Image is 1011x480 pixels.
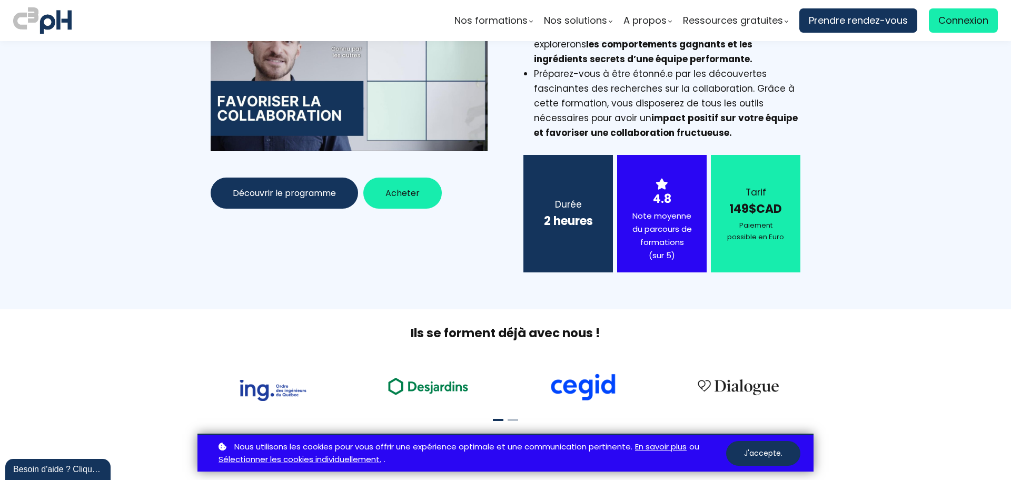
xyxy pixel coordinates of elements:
[13,5,72,36] img: logo C3PH
[630,249,693,262] div: (sur 5)
[729,201,782,217] strong: 149$CAD
[929,8,998,33] a: Connexion
[691,373,786,401] img: 4cbfeea6ce3138713587aabb8dcf64fe.png
[219,453,381,466] a: Sélectionner les cookies individuellement.
[234,440,632,454] span: Nous utilisons les cookies pour vous offrir une expérience optimale et une communication pertinente.
[239,380,306,401] img: 73f878ca33ad2a469052bbe3fa4fd140.png
[197,325,814,341] h2: Ils se forment déjà avec nous !
[211,178,358,209] button: Découvrir le programme
[544,13,607,28] span: Nos solutions
[5,457,113,480] iframe: chat widget
[809,13,908,28] span: Prendre rendez-vous
[653,191,671,207] strong: 4.8
[363,178,442,209] button: Acheter
[623,13,667,28] span: A propos
[233,187,336,200] span: Découvrir le programme
[534,38,752,65] strong: les comportements gagnants et les ingrédients secrets d’une équipe performante.
[216,440,726,467] p: ou .
[381,371,475,400] img: ea49a208ccc4d6e7deb170dc1c457f3b.png
[534,66,800,140] li: Préparez-vous à être étonné.e par les découvertes fascinantes des recherches sur la collaboration...
[454,13,528,28] span: Nos formations
[534,112,798,139] strong: impact positif sur votre équipe et favoriser une collaboration fructueuse.
[799,8,917,33] a: Prendre rendez-vous
[537,197,600,212] div: Durée
[635,440,687,454] a: En savoir plus
[683,13,783,28] span: Ressources gratuites
[549,374,617,401] img: cdf238afa6e766054af0b3fe9d0794df.png
[724,220,787,243] div: Paiement possible en Euro
[544,213,593,229] b: 2 heures
[726,441,800,466] button: J'accepte.
[385,187,420,200] span: Acheter
[630,210,693,262] div: Note moyenne du parcours de formations
[724,185,787,200] div: Tarif
[938,13,988,28] span: Connexion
